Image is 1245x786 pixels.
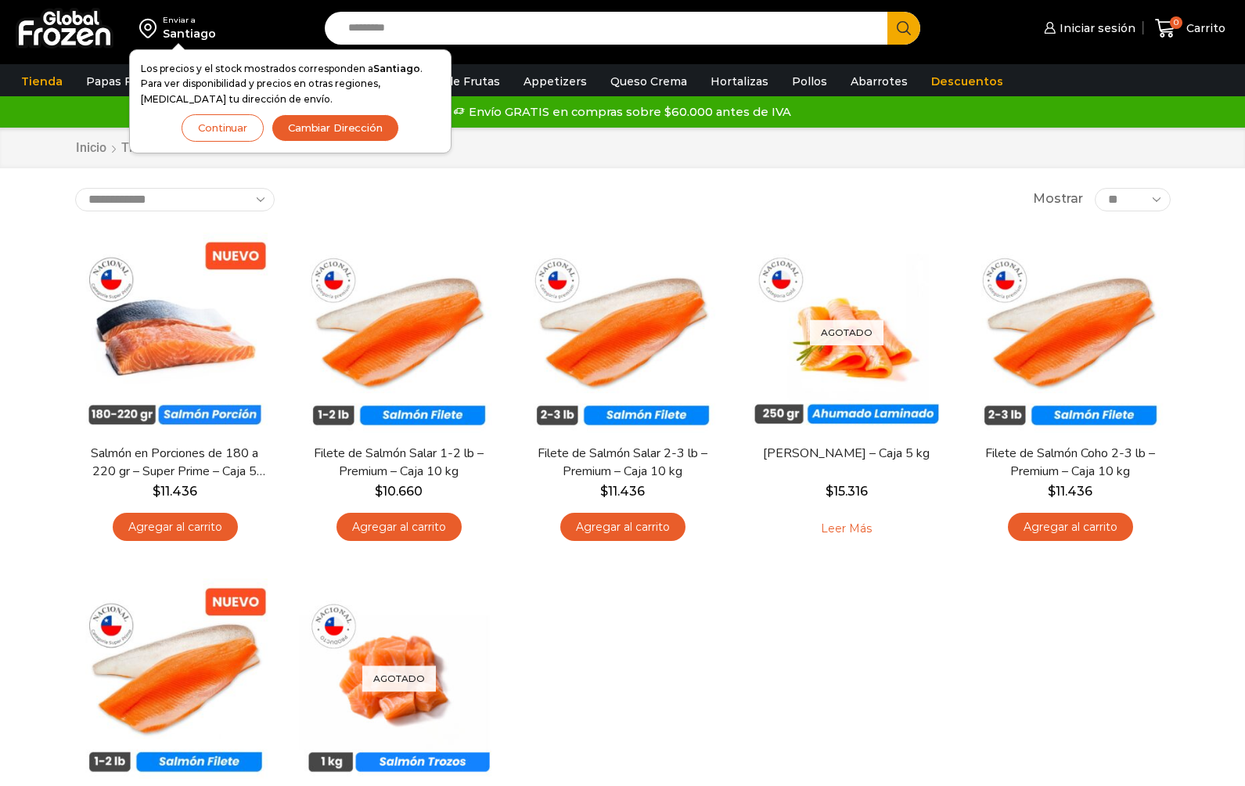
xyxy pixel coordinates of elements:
[375,484,383,499] span: $
[139,15,163,41] img: address-field-icon.svg
[153,484,197,499] bdi: 11.436
[75,139,107,157] a: Inicio
[516,67,595,96] a: Appetizers
[756,445,936,463] a: [PERSON_NAME] – Caja 5 kg
[1008,513,1133,542] a: Agregar al carrito: “Filete de Salmón Coho 2-3 lb - Premium - Caja 10 kg”
[843,67,916,96] a: Abarrotes
[923,67,1011,96] a: Descuentos
[75,188,275,211] select: Pedido de la tienda
[272,114,399,142] button: Cambiar Dirección
[163,15,216,26] div: Enviar a
[121,139,161,157] a: Tienda
[373,63,420,74] strong: Santiago
[375,484,423,499] bdi: 10.660
[810,319,883,345] p: Agotado
[308,445,488,481] a: Filete de Salmón Salar 1-2 lb – Premium – Caja 10 kg
[1170,16,1182,29] span: 0
[13,67,70,96] a: Tienda
[703,67,776,96] a: Hortalizas
[826,484,833,499] span: $
[1182,20,1225,36] span: Carrito
[1040,13,1135,44] a: Iniciar sesión
[600,484,645,499] bdi: 11.436
[887,12,920,45] button: Search button
[141,61,440,106] p: Los precios y el stock mostrados corresponden a . Para ver disponibilidad y precios en otras regi...
[113,513,238,542] a: Agregar al carrito: “Salmón en Porciones de 180 a 220 gr - Super Prime - Caja 5 kg”
[163,26,216,41] div: Santiago
[532,445,712,481] a: Filete de Salmón Salar 2-3 lb – Premium – Caja 10 kg
[600,484,608,499] span: $
[78,67,165,96] a: Papas Fritas
[1048,484,1092,499] bdi: 11.436
[980,445,1160,481] a: Filete de Salmón Coho 2-3 lb – Premium – Caja 10 kg
[826,484,868,499] bdi: 15.316
[1151,10,1229,47] a: 0 Carrito
[560,513,685,542] a: Agregar al carrito: “Filete de Salmón Salar 2-3 lb - Premium - Caja 10 kg”
[603,67,695,96] a: Queso Crema
[797,513,896,546] a: Leé más sobre “Salmón Ahumado Laminado - Caja 5 kg”
[1048,484,1056,499] span: $
[336,513,462,542] a: Agregar al carrito: “Filete de Salmón Salar 1-2 lb – Premium - Caja 10 kg”
[153,484,160,499] span: $
[75,139,353,157] nav: Breadcrumb
[784,67,835,96] a: Pollos
[182,114,264,142] button: Continuar
[1033,190,1083,208] span: Mostrar
[362,665,436,691] p: Agotado
[85,445,264,481] a: Salmón en Porciones de 180 a 220 gr – Super Prime – Caja 5 kg
[1056,20,1135,36] span: Iniciar sesión
[402,67,508,96] a: Pulpa de Frutas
